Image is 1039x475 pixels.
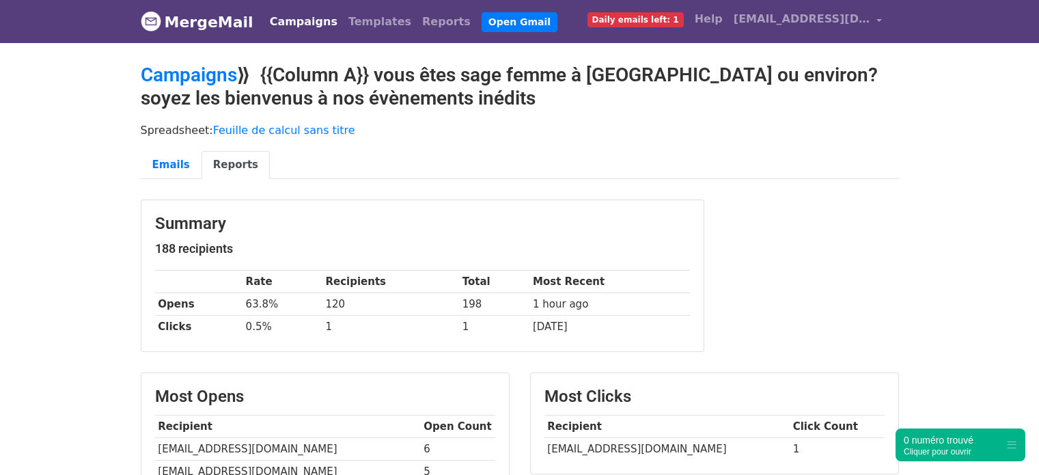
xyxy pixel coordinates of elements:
[582,5,689,33] a: Daily emails left: 1
[141,8,253,36] a: MergeMail
[790,416,885,438] th: Click Count
[482,12,557,32] a: Open Gmail
[343,8,417,36] a: Templates
[322,316,459,338] td: 1
[243,316,322,338] td: 0.5%
[141,64,237,86] a: Campaigns
[155,214,690,234] h3: Summary
[459,316,529,338] td: 1
[155,438,421,461] td: [EMAIL_ADDRESS][DOMAIN_NAME]
[971,409,1039,475] div: Widget de chat
[544,387,885,407] h3: Most Clicks
[529,271,689,293] th: Most Recent
[264,8,343,36] a: Campaigns
[155,293,243,316] th: Opens
[421,438,495,461] td: 6
[544,438,790,461] td: [EMAIL_ADDRESS][DOMAIN_NAME]
[213,124,355,137] a: Feuille de calcul sans titre
[459,271,529,293] th: Total
[202,151,270,179] a: Reports
[141,64,899,109] h2: ⟫ {{Column A}} vous êtes sage femme à [GEOGRAPHIC_DATA] ou environ? soyez les bienvenus à nos évè...
[529,316,689,338] td: [DATE]
[243,271,322,293] th: Rate
[155,316,243,338] th: Clicks
[587,12,684,27] span: Daily emails left: 1
[155,241,690,256] h5: 188 recipients
[421,416,495,438] th: Open Count
[141,11,161,31] img: MergeMail logo
[734,11,870,27] span: [EMAIL_ADDRESS][DOMAIN_NAME]
[322,271,459,293] th: Recipients
[141,151,202,179] a: Emails
[728,5,888,38] a: [EMAIL_ADDRESS][DOMAIN_NAME]
[141,123,899,137] p: Spreadsheet:
[243,293,322,316] td: 63.8%
[971,409,1039,475] iframe: Chat Widget
[155,387,495,407] h3: Most Opens
[417,8,476,36] a: Reports
[529,293,689,316] td: 1 hour ago
[790,438,885,461] td: 1
[689,5,728,33] a: Help
[459,293,529,316] td: 198
[544,416,790,438] th: Recipient
[155,416,421,438] th: Recipient
[322,293,459,316] td: 120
